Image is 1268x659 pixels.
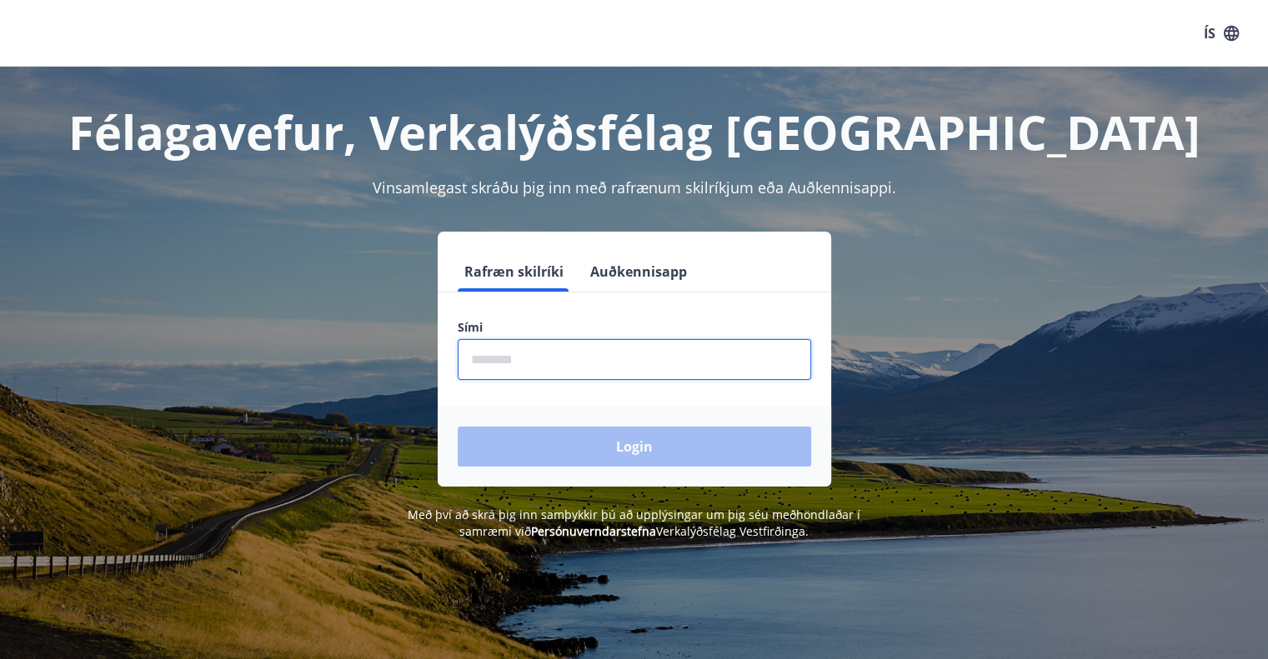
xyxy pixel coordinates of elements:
[373,177,896,197] span: Vinsamlegast skráðu þig inn með rafrænum skilríkjum eða Auðkennisappi.
[458,319,811,336] label: Sími
[531,523,656,539] a: Persónuverndarstefna
[1195,18,1248,48] button: ÍS
[54,100,1215,163] h1: Félagavefur, Verkalýðsfélag [GEOGRAPHIC_DATA]
[408,507,860,539] span: Með því að skrá þig inn samþykkir þú að upplýsingar um þig séu meðhöndlaðar í samræmi við Verkalý...
[584,252,694,292] button: Auðkennisapp
[458,252,570,292] button: Rafræn skilríki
